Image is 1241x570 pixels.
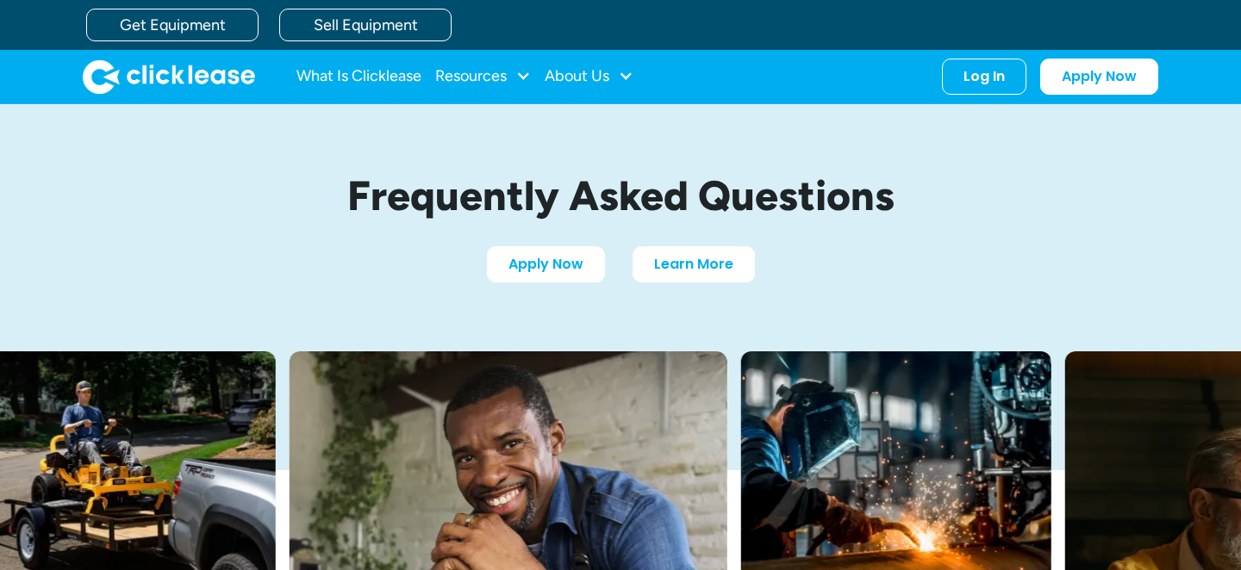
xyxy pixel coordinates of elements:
a: Get Equipment [86,9,259,41]
div: About Us [545,59,633,94]
a: Apply Now [1040,59,1158,95]
h1: Frequently Asked Questions [215,173,1026,219]
a: Sell Equipment [279,9,452,41]
div: Log In [963,68,1005,85]
div: Resources [435,59,531,94]
a: Learn More [633,246,755,282]
a: Apply Now [487,246,605,282]
a: home [83,59,255,94]
img: Clicklease logo [83,59,255,94]
a: What Is Clicklease [296,59,421,94]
